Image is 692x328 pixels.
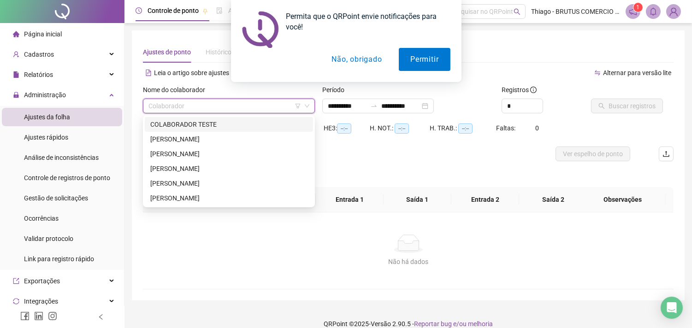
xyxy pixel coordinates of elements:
span: export [13,278,19,284]
span: lock [13,92,19,98]
th: Saída 1 [384,187,451,212]
div: LEANDRO ASCHE PEGORARO [145,176,313,191]
span: down [304,103,310,109]
span: sync [13,298,19,305]
div: [PERSON_NAME] [150,149,308,159]
div: Não há dados [154,257,662,267]
span: linkedin [34,311,43,321]
th: Saída 2 [519,187,587,212]
div: [PERSON_NAME] [150,178,308,188]
div: COLABORADOR TESTE [150,119,308,129]
span: --:-- [395,123,409,134]
div: PEDRO HENRIK RODRIGUES DA SILVA [145,191,313,205]
span: Ajustes rápidos [24,134,68,141]
div: [PERSON_NAME] [150,193,308,203]
span: filter [295,103,301,109]
span: 0 [535,124,539,132]
span: Integrações [24,298,58,305]
span: Ocorrências [24,215,59,222]
span: Gestão de solicitações [24,194,88,202]
div: [PERSON_NAME] [150,134,308,144]
div: Open Intercom Messenger [661,297,683,319]
div: H. NOT.: [370,123,430,134]
button: Não, obrigado [320,48,393,71]
span: Controle de registros de ponto [24,174,110,182]
span: upload [662,150,670,158]
div: COLABORADOR TESTE [145,117,313,132]
span: Análise de inconsistências [24,154,99,161]
div: HUGO LEANDRO DE ARAUJO GONCALVES [145,161,313,176]
div: [PERSON_NAME] [150,164,308,174]
span: Registros [502,85,537,95]
div: Permita que o QRPoint envie notificações para você! [279,11,450,32]
button: Permitir [399,48,450,71]
span: instagram [48,311,57,321]
div: HE 3: [324,123,370,134]
div: H. TRAB.: [430,123,496,134]
label: Período [322,85,350,95]
label: Nome do colaborador [143,85,211,95]
button: Ver espelho de ponto [556,146,630,161]
div: FABIO DE BARTOLO PEGORARO [145,146,313,161]
span: Administração [24,91,66,99]
span: facebook [20,311,30,321]
div: ELMO FERREIRA DA SILVA [145,132,313,146]
span: Versão [371,320,391,328]
th: Entrada 2 [451,187,519,212]
span: Reportar bug e/ou melhoria [414,320,493,328]
span: Ajustes da folha [24,113,70,121]
th: Observações [580,187,666,212]
span: Observações [587,194,658,205]
span: to [370,102,378,110]
span: info-circle [530,87,537,93]
button: Buscar registros [591,99,663,113]
img: notification icon [242,11,279,48]
th: Entrada 1 [316,187,384,212]
span: Exportações [24,277,60,285]
span: Link para registro rápido [24,255,94,263]
span: Validar protocolo [24,235,73,242]
span: left [98,314,104,320]
span: --:-- [337,123,351,134]
span: --:-- [458,123,473,134]
span: swap-right [370,102,378,110]
span: Faltas: [496,124,517,132]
